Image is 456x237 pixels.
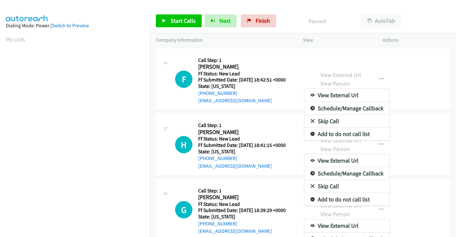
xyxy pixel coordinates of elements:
[304,219,390,232] a: View External Url
[6,36,25,43] a: My Lists
[6,22,144,30] div: Dialing Mode: Power |
[304,115,390,128] a: Skip Call
[304,128,390,140] a: Add to do not call list
[304,193,390,206] a: Add to do not call list
[52,22,89,29] a: Switch to Preview
[304,180,390,193] a: Skip Call
[304,102,390,115] a: Schedule/Manage Callback
[304,89,390,102] a: View External Url
[304,167,390,180] a: Schedule/Manage Callback
[304,154,390,167] a: View External Url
